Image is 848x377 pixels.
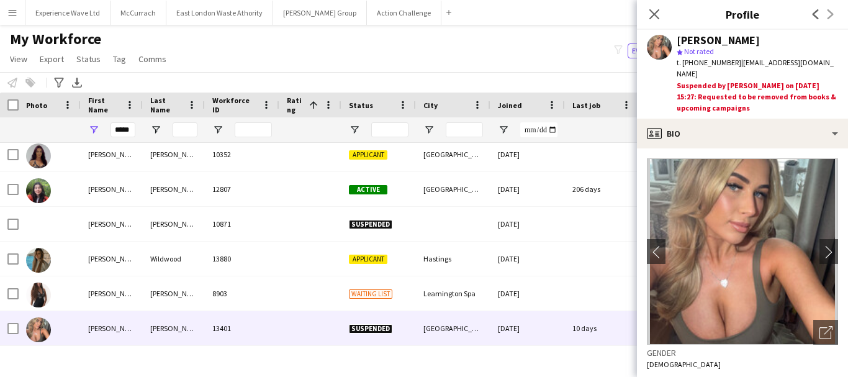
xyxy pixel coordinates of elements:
[150,96,183,114] span: Last Name
[349,185,387,194] span: Active
[205,172,279,206] div: 12807
[813,320,838,345] div: Open photos pop-in
[143,207,205,241] div: [PERSON_NAME]
[490,311,565,345] div: [DATE]
[349,150,387,160] span: Applicant
[416,137,490,171] div: [GEOGRAPHIC_DATA]
[81,311,143,345] div: [PERSON_NAME]
[416,242,490,276] div: Hastings
[273,1,367,25] button: [PERSON_NAME] Group
[108,51,131,67] a: Tag
[10,53,27,65] span: View
[150,124,161,135] button: Open Filter Menu
[490,207,565,241] div: [DATE]
[166,1,273,25] button: East London Waste Athority
[349,324,392,334] span: Suspended
[143,172,205,206] div: [PERSON_NAME]
[416,172,490,206] div: [GEOGRAPHIC_DATA]
[235,122,272,137] input: Workforce ID Filter Input
[81,137,143,171] div: [PERSON_NAME]
[637,6,848,22] h3: Profile
[677,58,834,78] span: | [EMAIL_ADDRESS][DOMAIN_NAME]
[490,276,565,311] div: [DATE]
[205,137,279,171] div: 10352
[143,242,205,276] div: Wildwood
[71,51,106,67] a: Status
[205,207,279,241] div: 10871
[637,119,848,148] div: Bio
[647,347,838,358] h3: Gender
[349,255,387,264] span: Applicant
[490,137,565,171] div: [DATE]
[81,207,143,241] div: [PERSON_NAME]
[5,51,32,67] a: View
[572,101,600,110] span: Last job
[81,242,143,276] div: [PERSON_NAME]
[498,124,509,135] button: Open Filter Menu
[367,1,441,25] button: Action Challenge
[88,124,99,135] button: Open Filter Menu
[26,283,51,307] img: Molly Wyatt
[684,47,714,56] span: Not rated
[677,35,760,46] div: [PERSON_NAME]
[70,75,84,90] app-action-btn: Export XLSX
[143,276,205,311] div: [PERSON_NAME]
[26,101,47,110] span: Photo
[173,122,197,137] input: Last Name Filter Input
[498,101,522,110] span: Joined
[287,96,304,114] span: Rating
[647,158,838,345] img: Crew avatar or photo
[677,58,741,67] span: t. [PHONE_NUMBER]
[111,1,166,25] button: McCurrach
[565,311,639,345] div: 10 days
[88,96,120,114] span: First Name
[416,276,490,311] div: Leamington Spa
[205,311,279,345] div: 13401
[205,276,279,311] div: 8903
[423,101,438,110] span: City
[111,122,135,137] input: First Name Filter Input
[212,124,223,135] button: Open Filter Menu
[490,172,565,206] div: [DATE]
[143,137,205,171] div: [PERSON_NAME]
[371,122,408,137] input: Status Filter Input
[565,172,639,206] div: 206 days
[349,101,373,110] span: Status
[677,80,838,114] div: Suspended by [PERSON_NAME] on [DATE] 15:27: Requested to be removed from books & upcoming campaigns
[113,53,126,65] span: Tag
[40,53,64,65] span: Export
[133,51,171,67] a: Comms
[416,311,490,345] div: [GEOGRAPHIC_DATA]
[143,311,205,345] div: [PERSON_NAME]
[81,172,143,206] div: [PERSON_NAME]
[212,96,257,114] span: Workforce ID
[138,53,166,65] span: Comms
[520,122,557,137] input: Joined Filter Input
[490,242,565,276] div: [DATE]
[349,124,360,135] button: Open Filter Menu
[26,248,51,273] img: Molly Wildwood
[26,317,51,342] img: Molly-Anna Porter
[10,30,101,48] span: My Workforce
[81,276,143,311] div: [PERSON_NAME]
[349,220,392,229] span: Suspended
[76,53,101,65] span: Status
[423,124,435,135] button: Open Filter Menu
[446,122,483,137] input: City Filter Input
[205,242,279,276] div: 13880
[647,360,721,369] span: [DEMOGRAPHIC_DATA]
[349,289,392,299] span: Waiting list
[52,75,66,90] app-action-btn: Advanced filters
[26,143,51,168] img: Molly phillips
[35,51,69,67] a: Export
[628,43,690,58] button: Everyone4,519
[26,178,51,203] img: Molly Quinn
[25,1,111,25] button: Experience Wave Ltd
